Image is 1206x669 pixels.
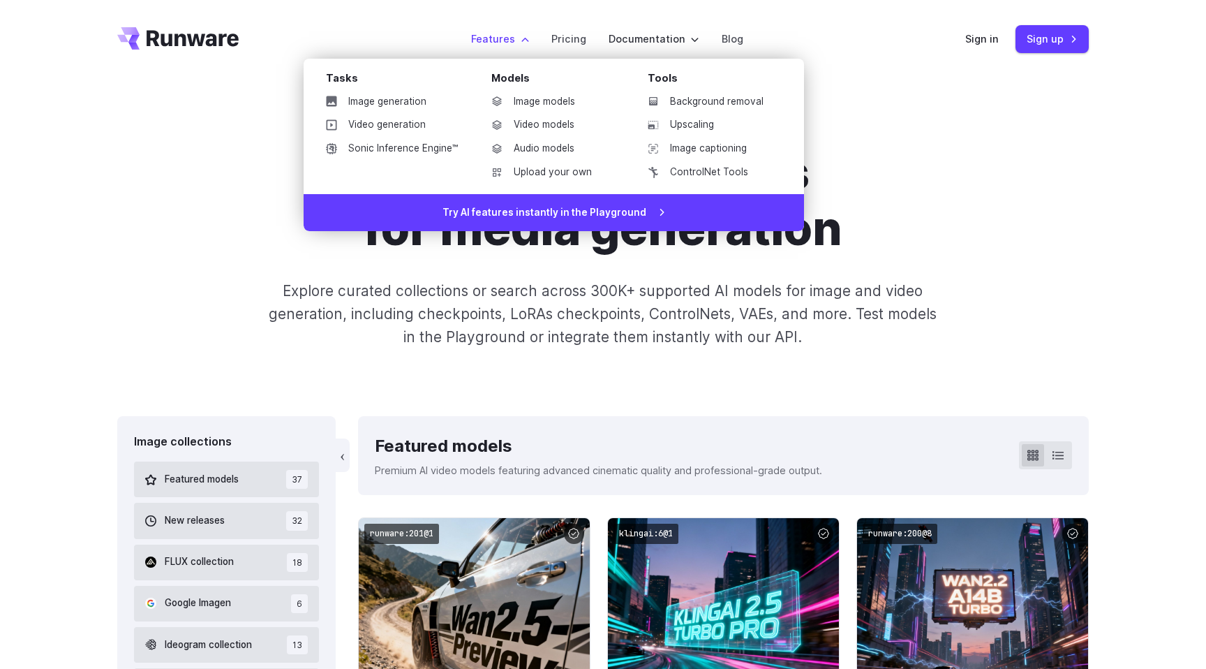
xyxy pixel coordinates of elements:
[134,503,319,538] button: New releases 32
[291,594,308,613] span: 6
[636,138,782,159] a: Image captioning
[165,554,234,570] span: FLUX collection
[480,91,625,112] a: Image models
[613,524,678,544] code: klingai:6@1
[134,433,319,451] div: Image collections
[551,31,586,47] a: Pricing
[375,462,822,478] p: Premium AI video models featuring advanced cinematic quality and professional-grade output.
[722,31,743,47] a: Blog
[315,138,469,159] a: Sonic Inference Engine™
[165,596,231,611] span: Google Imagen
[375,433,822,460] div: Featured models
[480,162,625,183] a: Upload your own
[134,462,319,497] button: Featured models 37
[326,70,469,91] div: Tasks
[491,70,625,91] div: Models
[315,115,469,135] a: Video generation
[636,162,782,183] a: ControlNet Tools
[304,194,804,232] a: Try AI features instantly in the Playground
[165,513,225,529] span: New releases
[965,31,999,47] a: Sign in
[648,70,782,91] div: Tools
[214,145,992,257] h1: Explore AI models for media generation
[863,524,937,544] code: runware:200@8
[1015,25,1089,52] a: Sign up
[287,553,308,572] span: 18
[636,91,782,112] a: Background removal
[286,511,308,530] span: 32
[364,524,439,544] code: runware:201@1
[286,470,308,489] span: 37
[117,27,239,50] a: Go to /
[165,638,252,653] span: Ideogram collection
[165,472,239,487] span: Featured models
[471,31,529,47] label: Features
[287,635,308,654] span: 13
[336,439,350,472] button: ‹
[609,31,699,47] label: Documentation
[480,138,625,159] a: Audio models
[134,627,319,663] button: Ideogram collection 13
[134,586,319,622] button: Google Imagen 6
[134,545,319,580] button: FLUX collection 18
[315,91,469,112] a: Image generation
[480,115,625,135] a: Video models
[636,115,782,135] a: Upscaling
[263,279,943,349] p: Explore curated collections or search across 300K+ supported AI models for image and video genera...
